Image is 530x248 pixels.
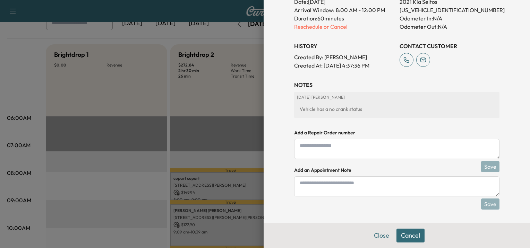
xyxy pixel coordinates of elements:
p: Reschedule or Cancel [294,23,394,31]
h4: Add an Appointment Note [294,167,499,174]
p: [US_VEHICLE_IDENTIFICATION_NUMBER] [400,6,499,14]
h3: CONTACT CUSTOMER [400,42,499,50]
p: Odometer Out: N/A [400,23,499,31]
p: Created By : [PERSON_NAME] [294,53,394,61]
h3: NOTES [294,81,499,89]
div: Vehicle has a no crank status [297,103,497,115]
h4: Add a Repair Order number [294,129,499,136]
button: Cancel [396,229,425,242]
p: Created At : [DATE] 4:37:36 PM [294,61,394,70]
h3: History [294,42,394,50]
p: Odometer In: N/A [400,14,499,23]
p: Duration: 60 minutes [294,14,394,23]
p: [DATE] | [PERSON_NAME] [297,95,497,100]
span: 8:00 AM - 12:00 PM [336,6,385,14]
p: Arrival Window: [294,6,394,14]
button: Close [369,229,394,242]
